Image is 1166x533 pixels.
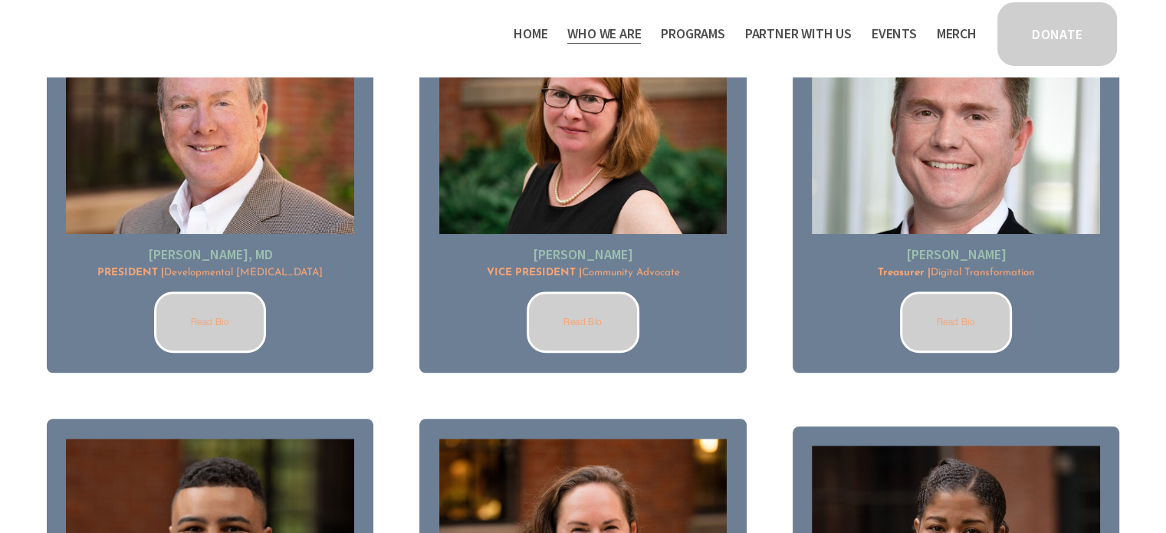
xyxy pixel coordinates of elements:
[878,268,931,278] strong: Treasurer |
[66,245,353,263] h2: [PERSON_NAME], MD
[439,245,727,263] h2: [PERSON_NAME]
[812,266,1099,281] p: Digital Transformation
[937,21,977,46] a: Merch
[661,23,725,45] span: Programs
[872,21,917,46] a: Events
[154,291,267,353] a: Read Bio
[97,268,164,278] strong: PRESIDENT |
[661,21,725,46] a: folder dropdown
[514,21,547,46] a: Home
[745,23,852,45] span: Partner With Us
[527,291,639,353] a: Read Bio
[486,268,581,278] strong: VICE PRESIDENT |
[439,266,727,281] p: Community Advocate
[812,245,1099,263] h2: [PERSON_NAME]
[900,291,1013,353] a: Read Bio
[66,266,353,281] p: Developmental [MEDICAL_DATA]
[567,21,641,46] a: folder dropdown
[567,23,641,45] span: Who We Are
[745,21,852,46] a: folder dropdown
